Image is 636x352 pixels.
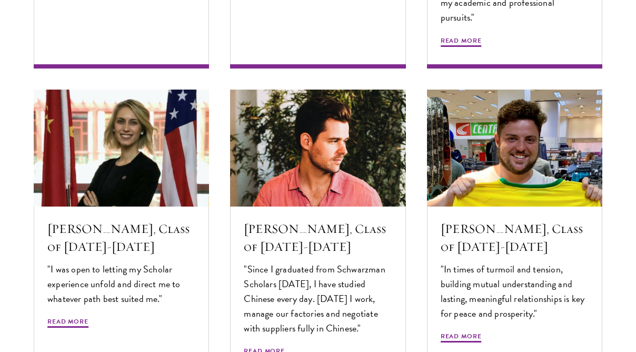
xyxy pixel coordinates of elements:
span: Read More [441,331,482,344]
p: "I was open to letting my Scholar experience unfold and direct me to whatever path best suited me." [47,262,195,306]
h5: [PERSON_NAME], Class of [DATE]-[DATE] [441,220,589,256]
p: "Since I graduated from Schwarzman Scholars [DATE], I have studied Chinese every day. [DATE] I wo... [244,262,392,336]
span: Read More [47,317,88,329]
span: Read More [441,36,482,48]
h5: [PERSON_NAME], Class of [DATE]-[DATE] [244,220,392,256]
h5: [PERSON_NAME], Class of [DATE]-[DATE] [47,220,195,256]
p: "In times of turmoil and tension, building mutual understanding and lasting, meaningful relations... [441,262,589,321]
